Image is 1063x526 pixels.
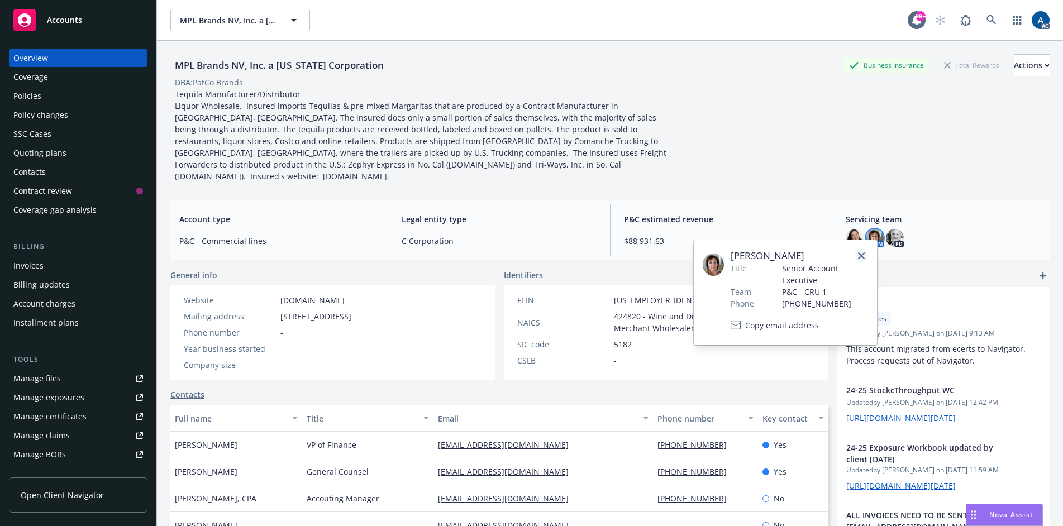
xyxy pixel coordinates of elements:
[13,49,48,67] div: Overview
[1014,54,1050,76] button: Actions
[170,9,310,31] button: MPL Brands NV, Inc. a [US_STATE] Corporation
[13,163,46,181] div: Contacts
[517,294,609,306] div: FEIN
[855,249,868,262] a: close
[184,327,276,338] div: Phone number
[1036,269,1050,283] a: add
[837,375,1050,433] div: 24-25 StockcThroughput WCUpdatedby [PERSON_NAME] on [DATE] 12:42 PM[URL][DOMAIN_NAME][DATE]
[774,439,786,451] span: Yes
[653,405,758,432] button: Phone number
[9,370,147,388] a: Manage files
[966,504,980,525] div: Drag to move
[866,229,884,247] img: photo
[170,269,217,281] span: General info
[846,328,1041,338] span: Updated by [PERSON_NAME] on [DATE] 9:13 AM
[758,405,828,432] button: Key contact
[9,427,147,444] a: Manage claims
[13,389,84,407] div: Manage exposures
[9,276,147,294] a: Billing updates
[837,287,1050,375] div: -CertificatesUpdatedby [PERSON_NAME] on [DATE] 9:13 AMThis account migrated from ecerts to Naviga...
[170,405,302,432] button: Full name
[13,144,66,162] div: Quoting plans
[9,182,147,200] a: Contract review
[989,510,1033,519] span: Nova Assist
[13,257,44,275] div: Invoices
[438,466,578,477] a: [EMAIL_ADDRESS][DOMAIN_NAME]
[846,480,956,491] a: [URL][DOMAIN_NAME][DATE]
[9,295,147,313] a: Account charges
[13,125,51,143] div: SSC Cases
[438,439,578,450] a: [EMAIL_ADDRESS][DOMAIN_NAME]
[302,405,434,432] button: Title
[175,89,669,181] span: Tequila Manufacturer/Distributor Liquor Wholesale. Insured imports Tequilas & pre-mixed Margarita...
[13,276,70,294] div: Billing updates
[13,295,75,313] div: Account charges
[9,87,147,105] a: Policies
[731,249,868,262] span: [PERSON_NAME]
[614,338,632,350] span: 5182
[184,359,276,371] div: Company size
[846,384,1012,396] span: 24-25 StockcThroughput WC
[916,11,926,21] div: 99+
[433,405,653,432] button: Email
[9,314,147,332] a: Installment plans
[175,413,285,424] div: Full name
[886,229,904,247] img: photo
[307,439,356,451] span: VP of Finance
[184,343,276,355] div: Year business started
[47,16,82,25] span: Accounts
[13,201,97,219] div: Coverage gap analysis
[624,213,819,225] span: P&C estimated revenue
[938,58,1005,72] div: Total Rewards
[280,359,283,371] span: -
[657,439,736,450] a: [PHONE_NUMBER]
[517,317,609,328] div: NAICS
[657,493,736,504] a: [PHONE_NUMBER]
[731,314,819,336] button: Copy email address
[731,286,751,298] span: Team
[9,408,147,425] a: Manage certificates
[657,413,741,424] div: Phone number
[614,355,617,366] span: -
[762,413,812,424] div: Key contact
[846,229,864,247] img: photo
[745,319,819,331] span: Copy email address
[9,106,147,124] a: Policy changes
[9,201,147,219] a: Coverage gap analysis
[180,15,277,26] span: MPL Brands NV, Inc. a [US_STATE] Corporation
[504,269,543,281] span: Identifiers
[13,314,79,332] div: Installment plans
[21,489,104,501] span: Open Client Navigator
[9,4,147,36] a: Accounts
[175,492,256,504] span: [PERSON_NAME], CPA
[1006,9,1028,31] a: Switch app
[837,433,1050,500] div: 24-25 Exposure Workbook updated by client [DATE]Updatedby [PERSON_NAME] on [DATE] 11:59 AM[URL][D...
[9,144,147,162] a: Quoting plans
[846,413,956,423] a: [URL][DOMAIN_NAME][DATE]
[13,427,70,444] div: Manage claims
[624,235,819,247] span: $88,931.63
[614,294,774,306] span: [US_EMPLOYER_IDENTIFICATION_NUMBER]
[929,9,951,31] a: Start snowing
[782,298,868,309] span: [PHONE_NUMBER]
[774,492,784,504] span: No
[402,213,597,225] span: Legal entity type
[13,465,98,482] div: Summary of insurance
[1014,55,1050,76] div: Actions
[9,446,147,463] a: Manage BORs
[846,296,1012,308] span: -
[175,76,243,88] div: DBA: PatCo Brands
[9,389,147,407] a: Manage exposures
[13,106,68,124] div: Policy changes
[13,87,41,105] div: Policies
[657,466,736,477] a: [PHONE_NUMBER]
[280,295,345,305] a: [DOMAIN_NAME]
[614,310,815,334] span: 424820 - Wine and Distilled Alcoholic Beverage Merchant Wholesalers
[955,9,977,31] a: Report a Bug
[846,343,1028,366] span: This account migrated from ecerts to Navigator. Process requests out of Navigator.
[179,235,374,247] span: P&C - Commercial lines
[13,446,66,463] div: Manage BORs
[184,310,276,322] div: Mailing address
[9,68,147,86] a: Coverage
